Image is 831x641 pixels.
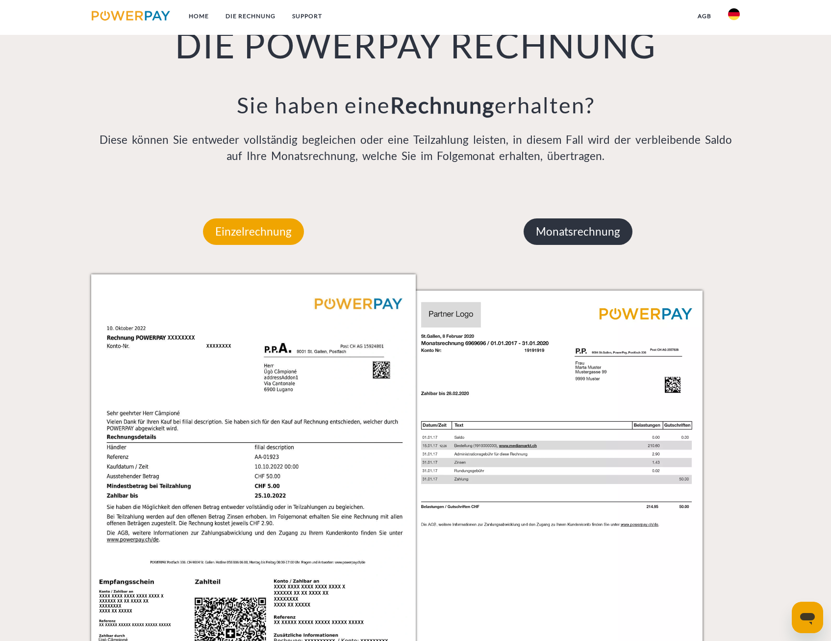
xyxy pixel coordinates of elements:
[203,218,304,245] p: Einzelrechnung
[217,7,284,25] a: DIE RECHNUNG
[792,602,823,633] iframe: Schaltfläche zum Öffnen des Messaging-Fensters
[91,23,740,67] h1: DIE POWERPAY RECHNUNG
[92,11,171,21] img: logo-powerpay.svg
[180,7,217,25] a: Home
[728,8,740,20] img: de
[284,7,330,25] a: SUPPORT
[524,218,632,245] p: Monatsrechnung
[91,132,740,165] p: Diese können Sie entweder vollständig begleichen oder eine Teilzahlung leisten, in diesem Fall wi...
[91,91,740,119] h3: Sie haben eine erhalten?
[390,92,495,118] b: Rechnung
[689,7,720,25] a: agb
